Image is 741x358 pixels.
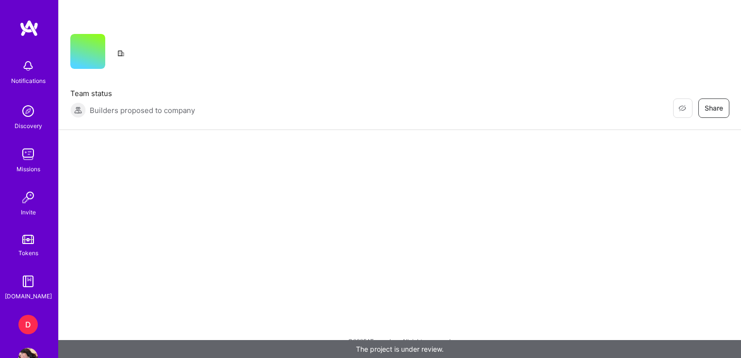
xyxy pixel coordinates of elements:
img: logo [19,19,39,37]
div: Missions [16,164,40,174]
div: Discovery [15,121,42,131]
img: tokens [22,235,34,244]
span: Team status [70,88,195,98]
div: Notifications [11,76,46,86]
img: Builders proposed to company [70,102,86,118]
div: Invite [21,207,36,217]
img: discovery [18,101,38,121]
img: bell [18,56,38,76]
button: Share [698,98,729,118]
a: D [16,315,40,334]
img: guide book [18,272,38,291]
img: teamwork [18,145,38,164]
div: The project is under review. [58,340,741,358]
i: icon CompanyGray [117,49,125,57]
span: Builders proposed to company [90,105,195,115]
i: icon EyeClosed [678,104,686,112]
div: D [18,315,38,334]
span: Share [705,103,723,113]
img: Invite [18,188,38,207]
div: Tokens [18,248,38,258]
div: [DOMAIN_NAME] [5,291,52,301]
